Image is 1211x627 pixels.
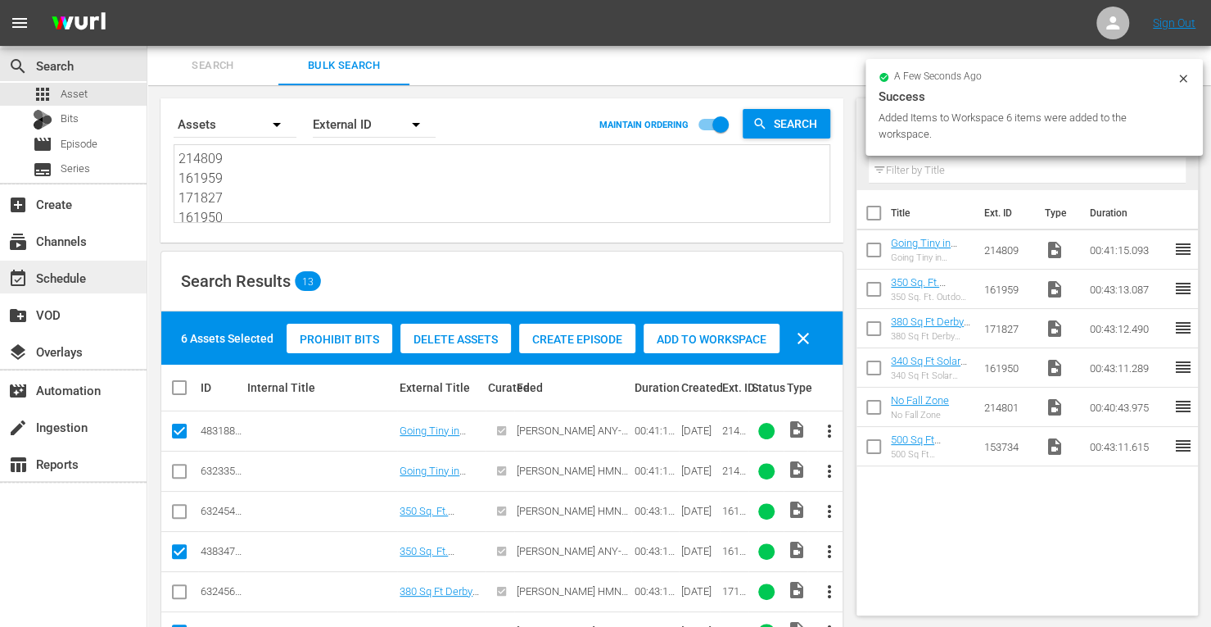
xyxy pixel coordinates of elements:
[879,110,1173,143] div: Added Items to Workspace 6 items were added to the workspace.
[722,425,746,449] span: 214809
[786,500,806,520] span: Video
[820,461,839,481] span: more_vert
[891,237,969,274] a: Going Tiny in [GEOGRAPHIC_DATA]
[681,425,717,437] div: [DATE]
[517,505,628,529] span: [PERSON_NAME] HMN ANY-FORM FYI
[8,269,28,289] span: Schedule
[1173,318,1193,338] span: reorder
[978,270,1038,309] td: 161959
[400,545,479,582] a: 350 Sq. Ft. Outdoor Adventure House
[1045,398,1064,417] span: Video
[295,275,321,287] span: 13
[974,190,1034,236] th: Ext. ID
[61,86,88,102] span: Asset
[517,425,628,449] span: [PERSON_NAME] ANY-FORM AETV
[891,449,971,460] div: 500 Sq Ft [GEOGRAPHIC_DATA]
[810,452,849,491] button: more_vert
[1083,348,1173,388] td: 00:43:11.289
[978,348,1038,388] td: 161950
[174,102,296,148] div: Assets
[891,394,949,407] a: No Fall Zone
[1083,230,1173,270] td: 00:41:15.093
[681,545,717,557] div: [DATE]
[820,582,839,602] span: more_vert
[288,57,400,75] span: Bulk Search
[634,425,676,437] div: 00:41:15.093
[879,87,1190,107] div: Success
[400,465,478,502] a: Going Tiny in [GEOGRAPHIC_DATA]
[1083,309,1173,348] td: 00:43:12.490
[634,505,676,517] div: 00:43:13.087
[891,410,949,420] div: No Fall Zone
[33,160,52,179] span: Series
[722,505,746,529] span: 161959
[978,230,1038,270] td: 214809
[400,585,479,610] a: 380 Sq Ft Derby House
[8,455,28,475] span: Reports
[891,276,970,313] a: 350 Sq. Ft. Outdoor Adventure House
[891,331,971,342] div: 380 Sq Ft Derby House
[767,109,830,139] span: Search
[891,370,971,381] div: 340 Sq Ft Solar Powered Studio
[891,190,974,236] th: Title
[1035,190,1080,236] th: Type
[634,545,676,557] div: 00:43:13.087
[891,434,969,470] a: 500 Sq Ft [GEOGRAPHIC_DATA]
[39,4,118,43] img: ans4CAIJ8jUAAAAAAAAAAAAAAAAAAAAAAAAgQb4GAAAAAAAAAAAAAAAAAAAAAAAAJMjXAAAAAAAAAAAAAAAAAAAAAAAAgAT5G...
[786,420,806,439] span: Video
[810,532,849,571] button: more_vert
[1153,16,1195,30] a: Sign Out
[891,292,971,302] div: 350 Sq. Ft. Outdoor Adventure House
[634,585,676,597] div: 00:43:12.490
[8,306,28,325] span: VOD
[8,418,28,438] span: Ingestion
[178,149,829,224] textarea: 214809 161959 171827 161950 214801 153734
[400,333,511,346] span: Delete Assets
[247,381,395,394] div: Internal Title
[810,572,849,611] button: more_vert
[786,381,805,394] div: Type
[517,585,628,610] span: [PERSON_NAME] HMN ANY-FORM FYI
[1173,279,1193,298] span: reorder
[681,465,717,477] div: [DATE]
[891,316,970,340] a: 380 Sq Ft Derby House
[8,343,28,362] span: Overlays
[1045,240,1064,260] span: Video
[1173,357,1193,377] span: reorder
[519,324,635,353] button: Create Episode
[519,333,635,346] span: Create Episode
[33,84,52,104] span: Asset
[157,57,269,75] span: Search
[517,465,628,489] span: [PERSON_NAME] HMN ANY-FORM AETV
[810,492,849,531] button: more_vert
[201,425,242,437] div: 48318891
[681,505,717,517] div: [DATE]
[681,585,717,597] div: [DATE]
[8,57,28,76] span: Search
[722,585,746,610] span: 171827
[810,411,849,451] button: more_vert
[786,580,806,600] span: Video
[1173,239,1193,259] span: reorder
[978,388,1038,427] td: 214801
[313,102,436,148] div: External ID
[8,381,28,401] span: movie_filter
[201,505,242,517] div: 63245464
[722,465,746,489] span: 214809
[786,540,806,560] span: Video
[1083,388,1173,427] td: 00:40:43.975
[287,333,392,346] span: Prohibit Bits
[517,381,629,394] div: Feed
[400,425,478,461] a: Going Tiny in [GEOGRAPHIC_DATA]
[820,502,839,521] span: more_vert
[61,136,97,152] span: Episode
[634,465,676,477] div: 00:41:15.093
[786,460,806,479] span: Video
[681,381,717,394] div: Created
[978,309,1038,348] td: 171827
[644,333,779,346] span: Add to Workspace
[517,545,628,570] span: [PERSON_NAME] ANY-FORM FYI
[8,232,28,252] span: Channels
[488,381,513,394] div: Curated
[1045,319,1064,338] span: Video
